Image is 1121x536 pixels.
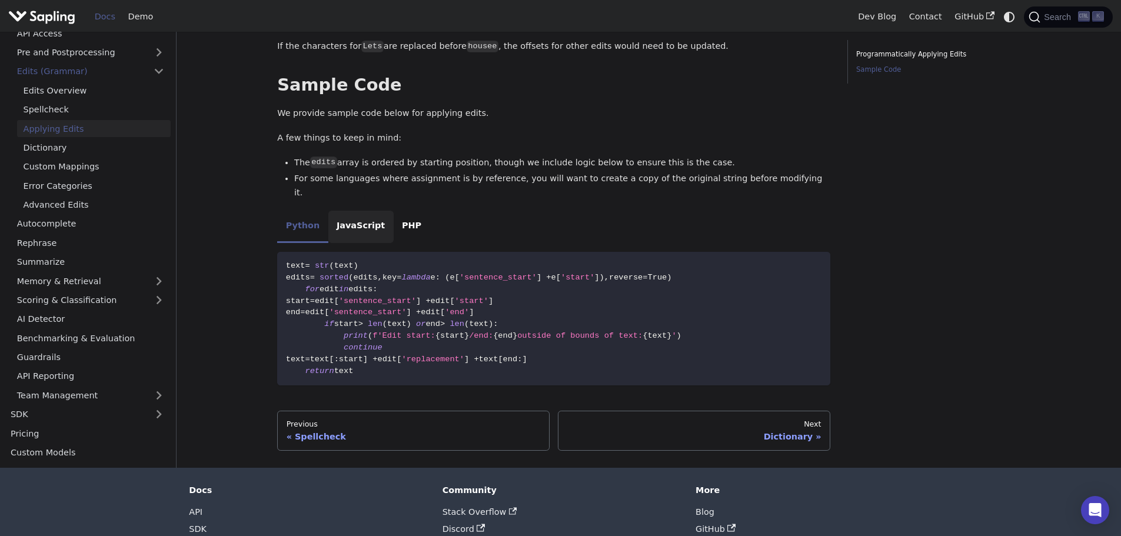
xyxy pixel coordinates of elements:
span: ] [464,355,469,364]
div: Docs [189,485,425,495]
span: + [546,273,551,282]
span: text [334,367,354,375]
a: API Access [11,25,171,42]
a: Advanced Edits [17,197,171,214]
span: ) [353,261,358,270]
span: ) [600,273,604,282]
div: More [696,485,932,495]
span: edit [315,297,334,305]
span: [ [334,297,339,305]
span: , [377,273,382,282]
code: housee [467,41,498,52]
a: Memory & Retrieval [11,272,171,289]
span: ( [329,261,334,270]
span: edit [377,355,397,364]
span: { [435,331,440,340]
span: end [498,331,513,340]
li: For some languages where assignment is by reference, you will want to create a copy of the origin... [294,172,830,200]
span: len [450,319,464,328]
span: [ [450,297,454,305]
span: 'end' [445,308,469,317]
span: or [416,319,425,328]
span: sorted [320,273,348,282]
span: edit [305,308,324,317]
a: Error Categories [17,177,171,194]
span: + [416,308,421,317]
span: text [334,261,354,270]
li: PHP [394,211,430,244]
span: end [425,319,440,328]
a: NextDictionary [558,411,830,451]
a: GitHub [948,8,1000,26]
span: + [372,355,377,364]
span: key [382,273,397,282]
span: ( [368,331,372,340]
span: ' [671,331,676,340]
span: edit [431,297,450,305]
span: ( [382,319,387,328]
span: text [286,355,305,364]
span: ] [488,297,493,305]
a: Programmatically Applying Edits [856,49,1016,60]
div: Dictionary [567,431,821,442]
span: 'start' [561,273,594,282]
a: Rephrase [11,234,171,251]
a: Summarize [11,254,171,271]
a: Sapling.ai [8,8,79,25]
span: = [643,273,647,282]
div: Next [567,420,821,429]
a: Applying Edits [17,120,171,137]
span: edit [320,285,339,294]
a: Status and Uptime [4,463,171,480]
p: A few things to keep in mind: [277,131,830,145]
p: If the characters for are replaced before , the offsets for other edits would need to be updated. [277,39,830,54]
span: text [479,355,498,364]
span: = [305,261,310,270]
span: ) [407,319,411,328]
span: edits [348,285,372,294]
span: /end: [469,331,493,340]
a: Guardrails [11,349,171,366]
span: ] [522,355,527,364]
span: ( [445,273,450,282]
span: = [300,308,305,317]
span: > [358,319,363,328]
span: ( [348,273,353,282]
span: return [305,367,334,375]
nav: Docs pages [277,411,830,451]
span: ] [363,355,368,364]
span: str [315,261,330,270]
a: Pre and Postprocessing [11,44,171,61]
li: JavaScript [328,211,394,244]
span: } [464,331,469,340]
button: Search (Ctrl+K) [1024,6,1112,28]
a: Edits Overview [17,82,171,99]
span: + [425,297,430,305]
a: SDK [189,524,207,534]
button: Expand sidebar category 'SDK' [147,406,171,423]
a: Spellcheck [17,101,171,118]
span: 'sentence_start' [460,273,537,282]
span: text [286,261,305,270]
span: [ [498,355,503,364]
a: Demo [122,8,159,26]
p: We provide sample code below for applying edits. [277,106,830,121]
kbd: K [1092,11,1104,22]
span: : [372,285,377,294]
span: [ [397,355,401,364]
span: = [310,273,315,282]
span: print [344,331,368,340]
span: : [334,355,339,364]
span: ] [416,297,421,305]
span: [ [329,355,334,364]
div: Open Intercom Messenger [1081,496,1109,524]
a: Docs [88,8,122,26]
span: Search [1040,12,1078,22]
span: start [286,297,310,305]
a: API Reporting [11,368,171,385]
a: Discord [443,524,485,534]
span: } [513,331,517,340]
span: e [431,273,435,282]
a: SDK [4,406,147,423]
span: True [648,273,667,282]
